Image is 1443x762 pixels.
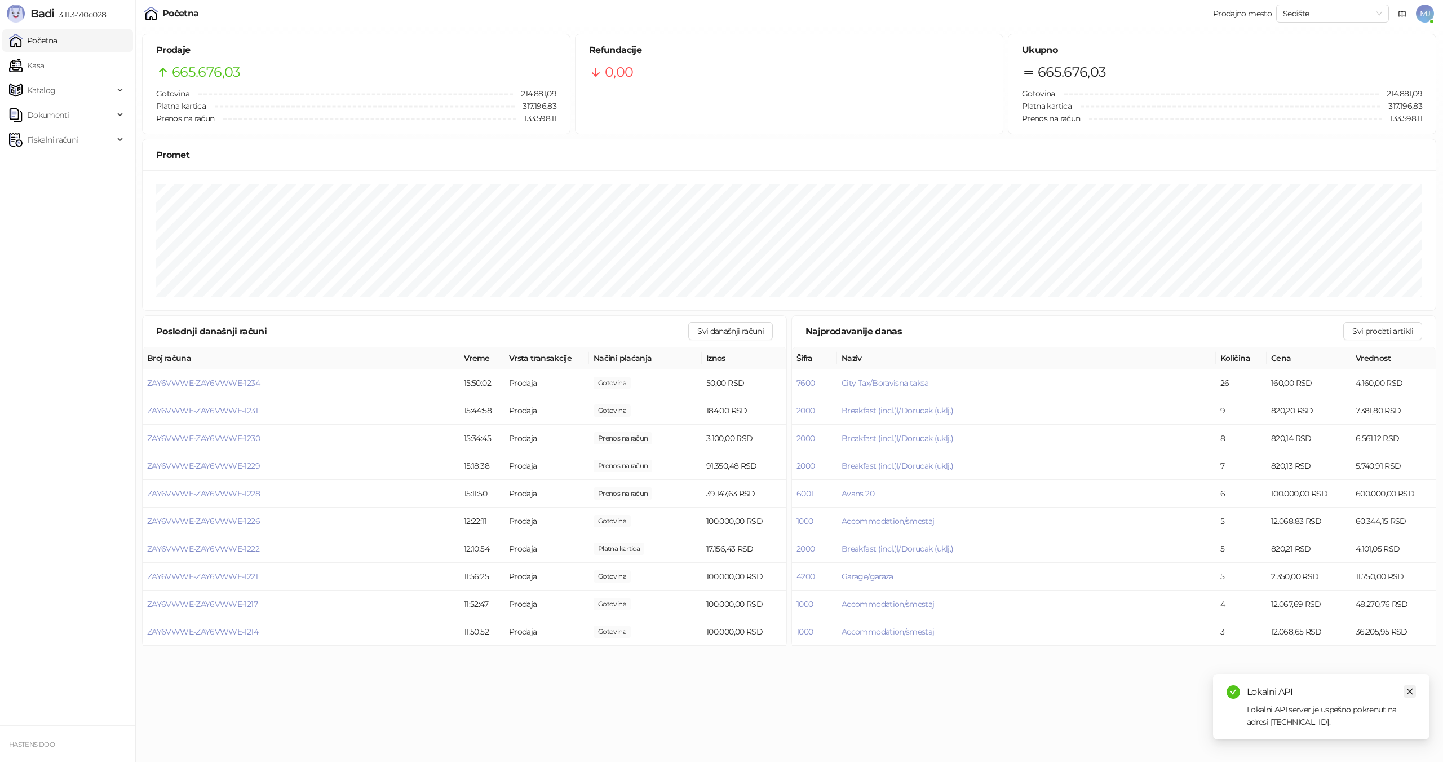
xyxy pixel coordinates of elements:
div: Poslednji današnji računi [156,324,688,338]
span: 3.100,00 [594,432,652,444]
button: ZAY6VWWE-ZAY6VWWE-1214 [147,627,258,637]
h5: Ukupno [1022,43,1422,57]
button: Accommodation/smestaj [842,599,935,609]
a: Dokumentacija [1393,5,1411,23]
div: Promet [156,148,1422,162]
td: 100.000,00 RSD [1267,480,1351,508]
button: 7600 [796,378,815,388]
td: Prodaja [504,618,589,646]
td: 3 [1216,618,1267,646]
span: ZAY6VWWE-ZAY6VWWE-1229 [147,461,260,471]
td: 100.000,00 RSD [702,563,786,591]
td: 11:50:52 [459,618,504,646]
td: 4.160,00 RSD [1351,369,1436,397]
span: ZAY6VWWE-ZAY6VWWE-1228 [147,488,260,499]
button: ZAY6VWWE-ZAY6VWWE-1221 [147,571,258,582]
span: check-circle [1227,685,1240,699]
td: 50,00 RSD [702,369,786,397]
span: 0,00 [605,61,633,83]
td: 600.000,00 RSD [1351,480,1436,508]
span: ZAY6VWWE-ZAY6VWWE-1222 [147,544,259,554]
td: 15:44:58 [459,397,504,425]
td: 12.067,69 RSD [1267,591,1351,618]
button: 2000 [796,461,815,471]
button: Accommodation/smestaj [842,516,935,526]
th: Broj računa [143,347,459,369]
td: 820,20 RSD [1267,397,1351,425]
span: 184,00 [594,404,631,417]
td: 48.270,76 RSD [1351,591,1436,618]
div: Najprodavanije danas [805,324,1343,338]
span: 39.147,63 [594,487,652,500]
td: 15:34:45 [459,425,504,452]
td: Prodaja [504,563,589,591]
span: 50,00 [594,377,631,389]
td: 100.000,00 RSD [702,508,786,535]
td: 2.350,00 RSD [1267,563,1351,591]
td: 11:52:47 [459,591,504,618]
th: Cena [1267,347,1351,369]
span: 214.881,09 [513,87,556,100]
td: Prodaja [504,535,589,563]
button: Breakfast (incl.)l/Dorucak (uklj.) [842,433,953,443]
span: Gotovina [156,89,189,99]
td: 12.068,65 RSD [1267,618,1351,646]
td: 39.147,63 RSD [702,480,786,508]
td: 4 [1216,591,1267,618]
td: 5 [1216,535,1267,563]
td: Prodaja [504,591,589,618]
span: Platna kartica [156,101,206,111]
button: City Tax/Boravisna taksa [842,378,929,388]
td: Prodaja [504,452,589,480]
td: 11.750,00 RSD [1351,563,1436,591]
th: Naziv [837,347,1216,369]
span: MJ [1416,5,1434,23]
td: 160,00 RSD [1267,369,1351,397]
button: 4200 [796,571,815,582]
h5: Refundacije [589,43,989,57]
td: 5 [1216,508,1267,535]
td: 100.000,00 RSD [702,591,786,618]
button: Accommodation/smestaj [842,627,935,637]
button: ZAY6VWWE-ZAY6VWWE-1231 [147,406,258,416]
button: ZAY6VWWE-ZAY6VWWE-1217 [147,599,258,609]
button: ZAY6VWWE-ZAY6VWWE-1230 [147,433,260,443]
td: Prodaja [504,425,589,452]
td: 820,14 RSD [1267,425,1351,452]
td: 9 [1216,397,1267,425]
button: ZAY6VWWE-ZAY6VWWE-1226 [147,516,260,526]
a: Kasa [9,54,44,77]
td: 3.100,00 RSD [702,425,786,452]
td: Prodaja [504,397,589,425]
span: Sedište [1283,5,1382,22]
td: 15:50:02 [459,369,504,397]
td: 7.381,80 RSD [1351,397,1436,425]
a: Close [1404,685,1416,698]
span: Badi [30,7,54,20]
td: 4.101,05 RSD [1351,535,1436,563]
span: 50.000,00 [594,570,631,583]
span: 214.881,09 [1379,87,1422,100]
button: 2000 [796,433,815,443]
span: 665.676,03 [172,61,241,83]
button: 1000 [796,599,813,609]
span: Fiskalni računi [27,129,78,151]
button: Breakfast (incl.)l/Dorucak (uklj.) [842,461,953,471]
td: 820,13 RSD [1267,452,1351,480]
span: 50.000,00 [594,598,631,610]
td: 7 [1216,452,1267,480]
a: Početna [9,29,57,52]
td: 15:11:50 [459,480,504,508]
div: Početna [162,9,199,18]
button: Garage/garaza [842,571,893,582]
button: Avans 20 [842,488,874,499]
